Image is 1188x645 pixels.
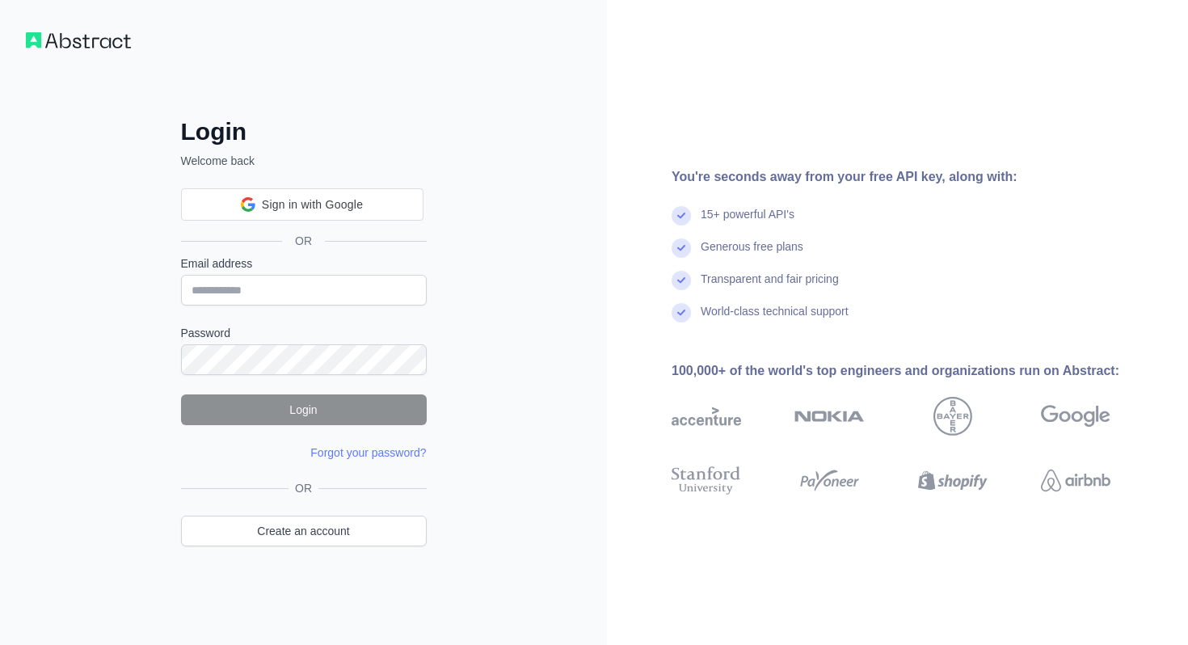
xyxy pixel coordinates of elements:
div: 15+ powerful API's [701,206,794,238]
div: 100,000+ of the world's top engineers and organizations run on Abstract: [672,361,1162,381]
img: Workflow [26,32,131,48]
p: Welcome back [181,153,427,169]
img: accenture [672,397,741,436]
div: You're seconds away from your free API key, along with: [672,167,1162,187]
img: nokia [794,397,864,436]
img: google [1041,397,1110,436]
img: check mark [672,303,691,322]
span: Sign in with Google [262,196,363,213]
h2: Login [181,117,427,146]
label: Email address [181,255,427,272]
div: Transparent and fair pricing [701,271,839,303]
button: Login [181,394,427,425]
img: stanford university [672,463,741,498]
img: payoneer [794,463,864,498]
img: airbnb [1041,463,1110,498]
span: OR [289,480,318,496]
img: check mark [672,206,691,226]
div: Sign in with Google [181,188,423,221]
span: OR [282,233,325,249]
div: Generous free plans [701,238,803,271]
a: Create an account [181,516,427,546]
img: shopify [918,463,988,498]
div: World-class technical support [701,303,849,335]
label: Password [181,325,427,341]
a: Forgot your password? [310,446,426,459]
img: bayer [933,397,972,436]
img: check mark [672,271,691,290]
img: check mark [672,238,691,258]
